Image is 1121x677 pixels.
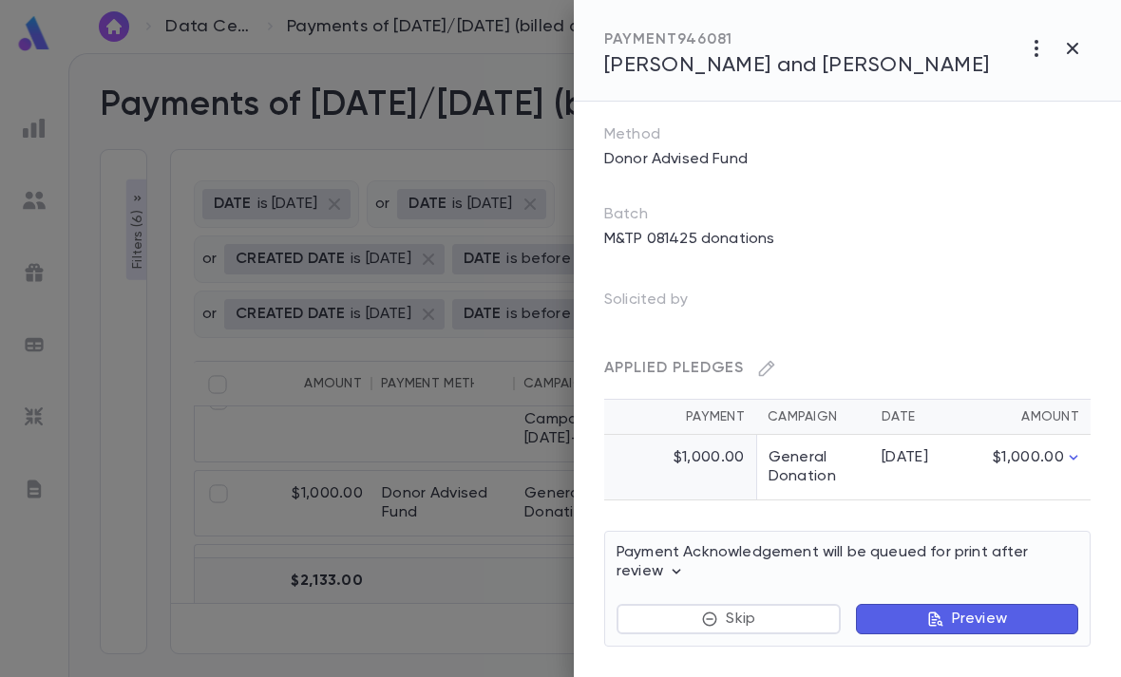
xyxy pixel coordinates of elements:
[604,125,699,144] p: Method
[604,361,744,376] span: Applied Pledges
[617,604,841,634] button: Skip
[882,448,954,467] div: [DATE]
[593,224,786,254] p: M&TP 081425 donations
[756,435,870,500] td: General Donation
[870,400,965,435] th: Date
[604,30,990,49] div: PAYMENT 946081
[756,400,870,435] th: Campaign
[965,435,1091,500] td: $1,000.00
[604,400,756,435] th: Payment
[952,610,1007,629] p: Preview
[593,144,759,175] p: Donor Advised Fund
[604,55,990,76] span: [PERSON_NAME] and [PERSON_NAME]
[604,285,718,323] p: Solicited by
[604,435,756,500] td: $1,000.00
[856,604,1078,634] button: Preview
[604,205,1091,224] p: Batch
[726,610,755,629] p: Skip
[617,543,1078,581] p: Payment Acknowledgement will be queued for print after review
[965,400,1091,435] th: Amount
